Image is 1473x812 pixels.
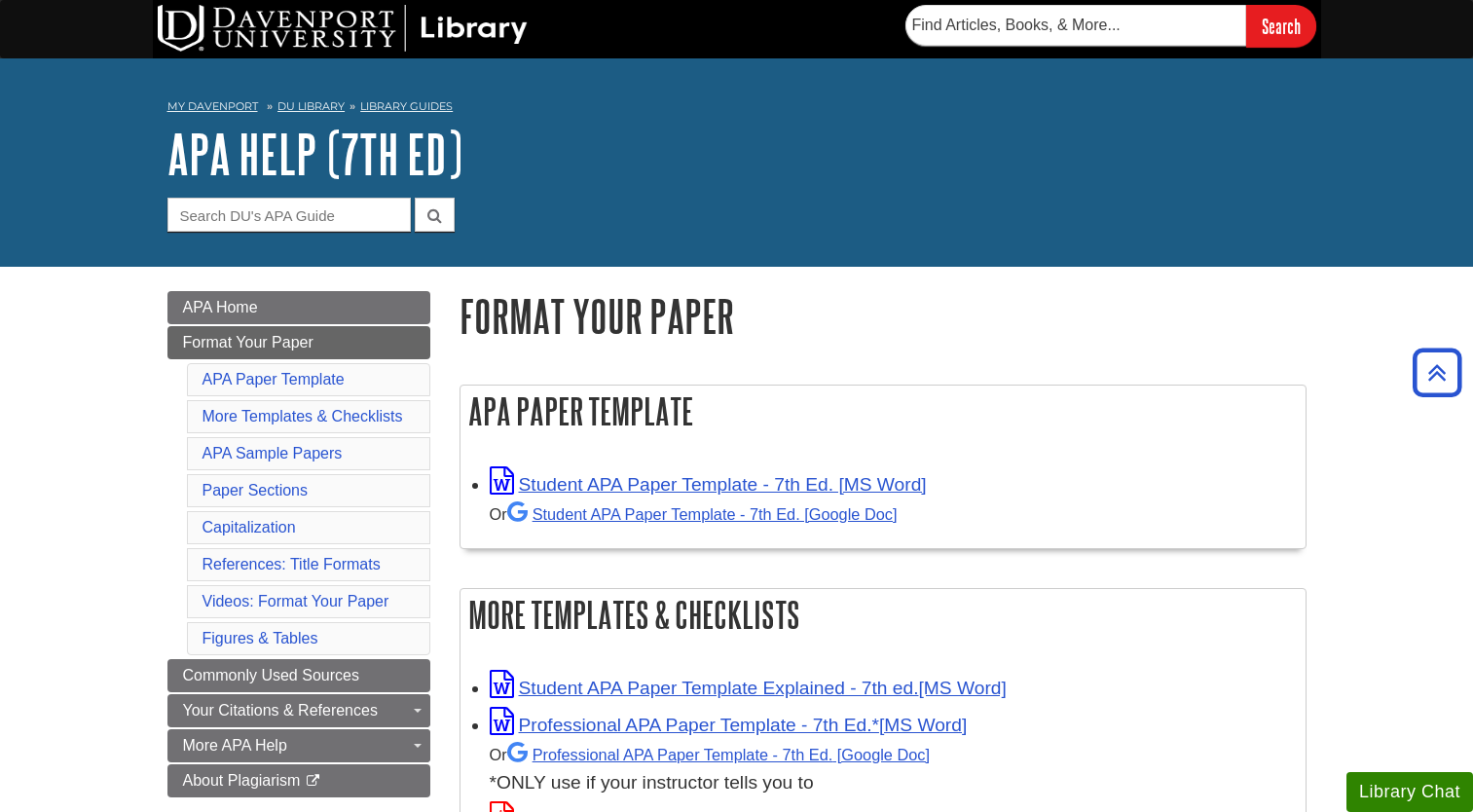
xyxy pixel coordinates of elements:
a: Back to Top [1406,359,1468,386]
a: Link opens in new window [490,678,1007,698]
button: Library Chat [1346,772,1473,812]
small: Or [490,505,898,523]
a: APA Sample Papers [203,445,343,461]
a: Format Your Paper [167,326,430,359]
a: APA Paper Template [203,371,345,388]
a: My Davenport [167,98,258,115]
div: *ONLY use if your instructor tells you to [490,740,1296,797]
span: Your Citations & References [183,702,378,719]
a: Capitalization [203,519,296,535]
i: This link opens in a new window [305,775,321,788]
a: DU Library [277,99,345,113]
a: More APA Help [167,729,430,762]
input: Search DU's APA Guide [167,198,411,232]
a: More Templates & Checklists [203,408,403,424]
a: Your Citations & References [167,694,430,727]
a: Videos: Format Your Paper [203,593,389,609]
a: About Plagiarism [167,764,430,797]
span: APA Home [183,299,258,315]
form: Searches DU Library's articles, books, and more [905,5,1316,47]
a: APA Help (7th Ed) [167,124,462,184]
a: Commonly Used Sources [167,659,430,692]
a: Link opens in new window [490,474,927,495]
a: Paper Sections [203,482,309,498]
a: APA Home [167,291,430,324]
h1: Format Your Paper [460,291,1307,341]
input: Find Articles, Books, & More... [905,5,1246,46]
img: DU Library [158,5,528,52]
a: Link opens in new window [490,715,968,735]
a: Library Guides [360,99,453,113]
span: Commonly Used Sources [183,667,359,683]
h2: More Templates & Checklists [460,589,1306,641]
a: Professional APA Paper Template - 7th Ed. [507,746,930,763]
input: Search [1246,5,1316,47]
div: Guide Page Menu [167,291,430,797]
a: References: Title Formats [203,556,381,572]
a: Student APA Paper Template - 7th Ed. [Google Doc] [507,505,898,523]
span: Format Your Paper [183,334,313,351]
nav: breadcrumb [167,93,1307,125]
a: Figures & Tables [203,630,318,646]
h2: APA Paper Template [460,386,1306,437]
span: About Plagiarism [183,772,301,789]
small: Or [490,746,930,763]
span: More APA Help [183,737,287,754]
